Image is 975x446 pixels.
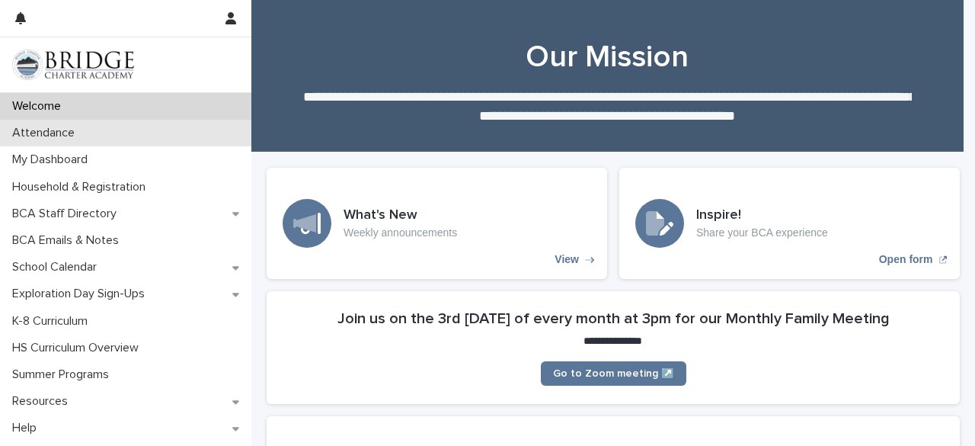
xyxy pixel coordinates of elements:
p: Welcome [6,99,73,114]
p: K-8 Curriculum [6,314,100,329]
p: View [555,253,579,266]
a: Go to Zoom meeting ↗️ [541,361,686,386]
p: Summer Programs [6,367,121,382]
img: V1C1m3IdTEidaUdm9Hs0 [12,50,134,80]
h3: What's New [344,207,457,224]
p: Weekly announcements [344,226,457,239]
p: BCA Emails & Notes [6,233,131,248]
a: Open form [619,168,960,279]
p: My Dashboard [6,152,100,167]
a: View [267,168,607,279]
span: Go to Zoom meeting ↗️ [553,368,674,379]
p: Help [6,421,49,435]
p: Share your BCA experience [696,226,828,239]
p: Exploration Day Sign-Ups [6,287,157,301]
p: HS Curriculum Overview [6,341,151,355]
p: Attendance [6,126,87,140]
p: School Calendar [6,260,109,274]
h3: Inspire! [696,207,828,224]
p: Resources [6,394,80,409]
h2: Join us on the 3rd [DATE] of every month at 3pm for our Monthly Family Meeting [337,310,890,328]
h1: Our Mission [267,39,948,75]
p: BCA Staff Directory [6,207,129,221]
p: Household & Registration [6,180,158,194]
p: Open form [879,253,933,266]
